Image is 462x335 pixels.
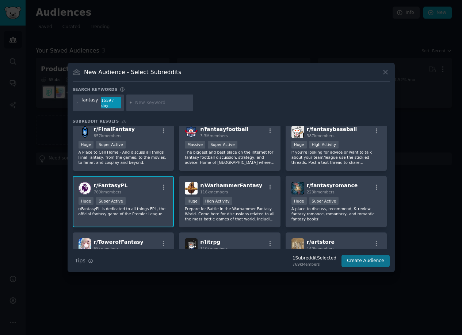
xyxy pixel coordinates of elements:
[200,246,228,251] span: 110k members
[79,238,91,251] img: TowerofFantasy
[79,197,94,205] div: Huge
[291,182,304,195] img: fantasyromance
[307,134,335,138] span: 387k members
[309,197,339,205] div: Super Active
[307,126,357,132] span: r/ fantasybaseball
[79,206,168,216] p: r/FantasyPL is dedicated to all things FPL, the official fantasy game of the Premier League.
[293,255,336,262] div: 1 Subreddit Selected
[341,255,390,267] button: Create Audience
[185,150,275,165] p: The biggest and best place on the internet for fantasy football discussion, strategy, and advice....
[307,190,335,194] span: 223k members
[203,197,232,205] div: High Activity
[73,119,119,124] span: Subreddit Results
[185,141,205,149] div: Massive
[307,239,335,245] span: r/ artstore
[291,238,304,251] img: artstore
[307,246,335,251] span: 140k members
[185,197,200,205] div: Huge
[135,100,191,106] input: New Keyword
[79,150,168,165] p: A Place to Call Home - And discuss all things Final Fantasy, from the games, to the movies, to fa...
[200,134,228,138] span: 3.3M members
[200,190,228,194] span: 116k members
[293,262,336,267] div: 769k Members
[185,126,198,138] img: fantasyfootball
[73,254,96,267] button: Tips
[96,141,126,149] div: Super Active
[200,239,220,245] span: r/ litrpg
[79,141,94,149] div: Huge
[94,134,122,138] span: 857k members
[94,182,128,188] span: r/ FantasyPL
[185,238,198,251] img: litrpg
[291,126,304,138] img: fantasybaseball
[208,141,237,149] div: Super Active
[94,126,135,132] span: r/ FinalFantasy
[291,150,381,165] p: If you’re looking for advice or want to talk about your team/league use the stickied threads. Pos...
[81,97,98,109] div: fantasy
[79,126,91,138] img: FinalFantasy
[75,257,85,265] span: Tips
[291,141,307,149] div: Huge
[185,182,198,195] img: WarhammerFantasy
[73,87,118,92] h3: Search keywords
[309,141,339,149] div: High Activity
[94,246,119,251] span: 65k members
[94,190,122,194] span: 769k members
[185,206,275,222] p: Prepare for Battle in the Warhammer Fantasy World. Come here for discussions related to all the m...
[79,182,91,195] img: FantasyPL
[101,97,121,109] div: 1559 / day
[291,197,307,205] div: Huge
[94,239,144,245] span: r/ TowerofFantasy
[122,119,127,123] span: 26
[84,68,181,76] h3: New Audience - Select Subreddits
[96,197,126,205] div: Super Active
[291,206,381,222] p: A place to discuss, recommend, & review fantasy romance, romantasy, and romantic fantasy books!
[200,126,248,132] span: r/ fantasyfootball
[307,182,358,188] span: r/ fantasyromance
[200,182,262,188] span: r/ WarhammerFantasy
